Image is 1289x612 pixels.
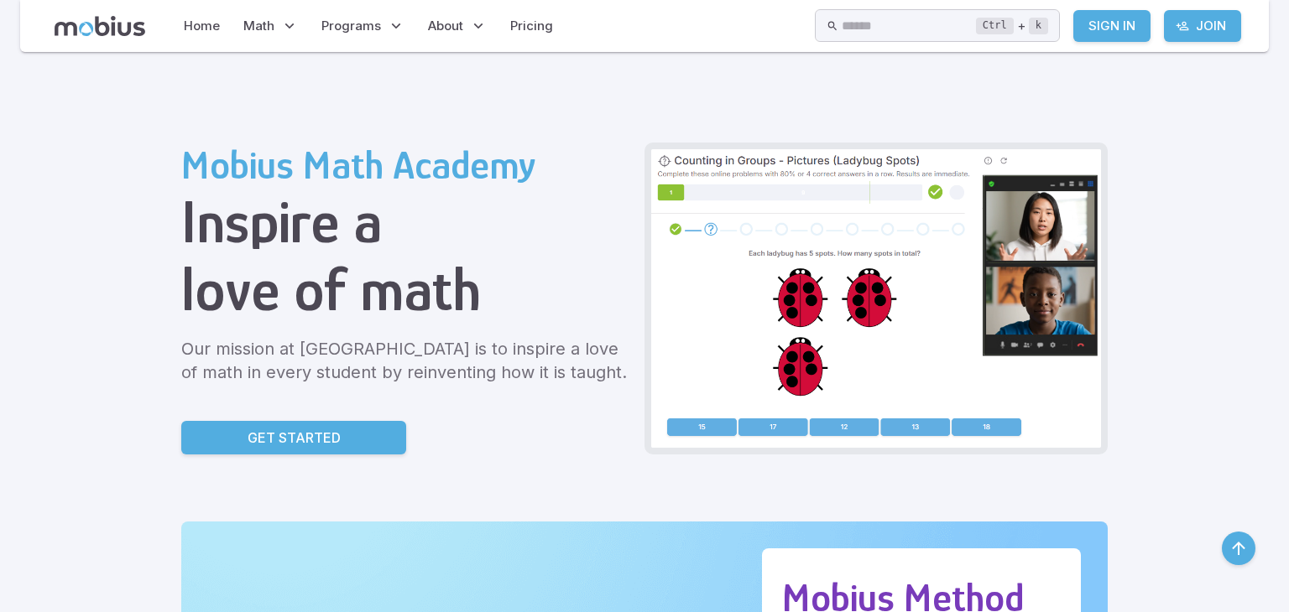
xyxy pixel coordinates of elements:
[651,149,1101,448] img: Grade 2 Class
[1164,10,1241,42] a: Join
[181,143,631,188] h2: Mobius Math Academy
[181,256,631,324] h1: love of math
[181,188,631,256] h1: Inspire a
[1029,18,1048,34] kbd: k
[505,7,558,45] a: Pricing
[181,421,406,454] a: Get Started
[179,7,225,45] a: Home
[321,17,381,35] span: Programs
[1073,10,1151,42] a: Sign In
[248,428,341,448] p: Get Started
[976,18,1014,34] kbd: Ctrl
[243,17,274,35] span: Math
[976,16,1048,36] div: +
[181,337,631,384] p: Our mission at [GEOGRAPHIC_DATA] is to inspire a love of math in every student by reinventing how...
[428,17,463,35] span: About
